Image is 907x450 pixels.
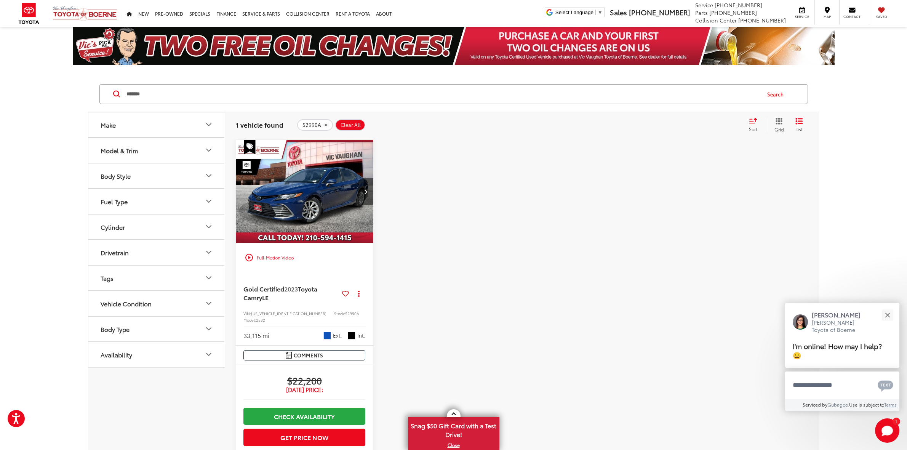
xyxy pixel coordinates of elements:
[204,120,213,129] div: Make
[286,352,292,358] img: Comments
[243,331,269,340] div: 33,115 mi
[88,138,226,163] button: Model & TrimModel & Trim
[204,299,213,308] div: Vehicle Condition
[262,293,269,302] span: LE
[766,117,790,133] button: Grid View
[873,14,890,19] span: Saved
[760,85,795,104] button: Search
[243,408,366,425] a: Check Availability
[243,350,366,360] button: Comments
[243,375,366,386] span: $22,200
[803,401,827,408] span: Serviced by
[243,284,317,301] span: Toyota Camry
[695,16,737,24] span: Collision Center
[875,418,899,443] button: Toggle Chat Window
[243,284,284,293] span: Gold Certified
[749,126,757,132] span: Sort
[204,324,213,333] div: Body Type
[251,311,326,316] span: [US_VEHICLE_IDENTIFICATION_NUMBER]
[244,140,256,154] span: Special
[884,401,897,408] a: Terms
[235,140,374,244] img: 2023 Toyota Camry LE
[875,376,896,394] button: Chat with SMS
[357,332,365,339] span: Int.
[774,126,784,133] span: Grid
[243,429,366,446] button: Get Price Now
[878,380,893,392] svg: Text
[88,291,226,316] button: Vehicle ConditionVehicle Condition
[204,171,213,180] div: Body Style
[88,317,226,341] button: Body TypeBody Type
[204,146,213,155] div: Model & Trim
[88,342,226,367] button: AvailabilityAvailability
[101,249,129,256] div: Drivetrain
[827,401,849,408] a: Gubagoo.
[204,222,213,231] div: Cylinder
[235,140,374,243] div: 2023 Toyota Camry LE 0
[101,147,138,154] div: Model & Trim
[849,401,884,408] span: Use is subject to
[88,189,226,214] button: Fuel TypeFuel Type
[284,284,298,293] span: 2023
[204,273,213,282] div: Tags
[294,352,323,359] span: Comments
[204,197,213,206] div: Fuel Type
[738,16,786,24] span: [PHONE_NUMBER]
[895,420,897,423] span: 1
[352,287,365,300] button: Actions
[204,248,213,257] div: Drivetrain
[409,418,499,441] span: Snag $50 Gift Card with a Test Drive!
[695,9,708,16] span: Parts
[812,311,868,319] p: [PERSON_NAME]
[555,10,593,15] span: Select Language
[88,215,226,239] button: CylinderCylinder
[785,372,899,399] textarea: Type your message
[323,332,331,340] span: Reservoir Blue
[793,341,882,360] span: I'm online! How may I help? 😀
[795,126,803,132] span: List
[88,112,226,137] button: MakeMake
[785,303,899,411] div: Close[PERSON_NAME][PERSON_NAME] Toyota of BoerneI'm online! How may I help? 😀Type your messageCha...
[53,6,117,21] img: Vic Vaughan Toyota of Boerne
[819,14,835,19] span: Map
[335,119,365,131] button: Clear All
[715,1,762,9] span: [PHONE_NUMBER]
[101,172,131,179] div: Body Style
[695,1,713,9] span: Service
[345,311,359,316] span: 52990A
[334,311,345,316] span: Stock:
[101,351,132,358] div: Availability
[243,311,251,316] span: VIN:
[236,120,283,129] span: 1 vehicle found
[243,386,366,394] span: [DATE] Price:
[745,117,766,133] button: Select sort value
[101,325,130,333] div: Body Type
[358,178,373,205] button: Next image
[610,7,627,17] span: Sales
[126,85,760,103] input: Search by Make, Model, or Keyword
[341,122,361,128] span: Clear All
[88,266,226,290] button: TagsTags
[793,14,811,19] span: Service
[875,418,899,443] svg: Start Chat
[333,332,342,339] span: Ext.
[843,14,861,19] span: Contact
[709,9,757,16] span: [PHONE_NUMBER]
[101,274,114,282] div: Tags
[879,307,896,323] button: Close
[88,240,226,265] button: DrivetrainDrivetrain
[812,319,868,334] p: [PERSON_NAME] Toyota of Boerne
[256,317,265,323] span: 2532
[101,223,125,231] div: Cylinder
[348,332,355,340] span: Black
[790,117,809,133] button: List View
[235,140,374,243] a: 2023 Toyota Camry LE2023 Toyota Camry LE2023 Toyota Camry LE2023 Toyota Camry LE
[101,198,128,205] div: Fuel Type
[302,122,321,128] span: 52990A
[88,163,226,188] button: Body StyleBody Style
[243,317,256,323] span: Model:
[101,300,152,307] div: Vehicle Condition
[243,285,339,302] a: Gold Certified2023Toyota CamryLE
